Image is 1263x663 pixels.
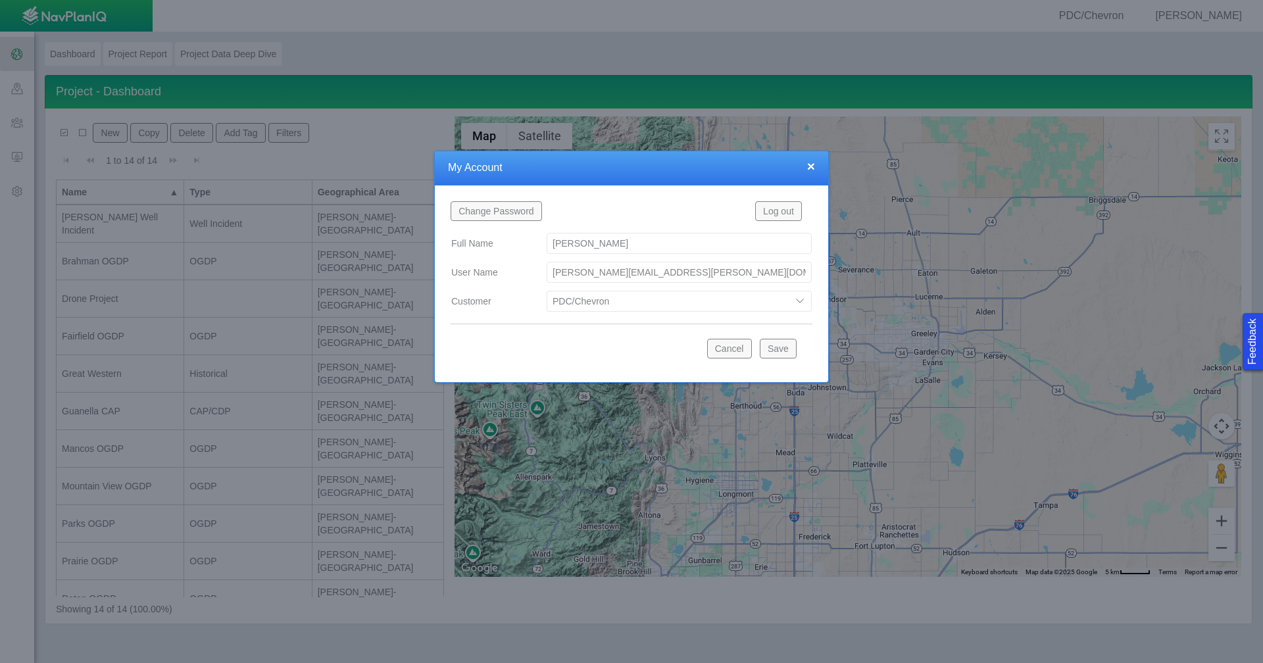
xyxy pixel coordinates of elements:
[760,339,797,358] button: Save
[441,289,536,313] label: Customer
[448,161,815,175] h4: My Account
[807,159,815,173] button: close
[441,232,536,255] label: Full Name
[755,201,802,221] button: Log out
[707,339,752,358] button: Cancel
[451,201,542,221] button: Change Password
[441,260,536,284] label: User Name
